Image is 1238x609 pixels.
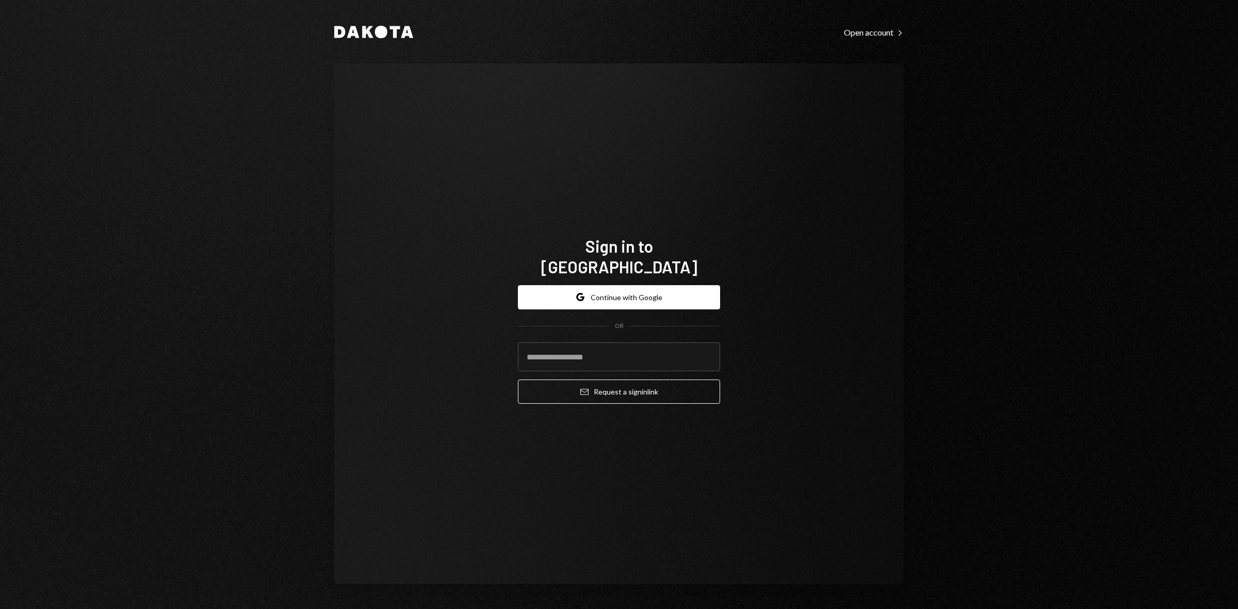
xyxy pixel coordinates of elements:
div: Open account [844,27,904,38]
button: Continue with Google [518,285,720,309]
button: Request a signinlink [518,380,720,404]
h1: Sign in to [GEOGRAPHIC_DATA] [518,236,720,277]
div: OR [615,322,624,331]
a: Open account [844,26,904,38]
